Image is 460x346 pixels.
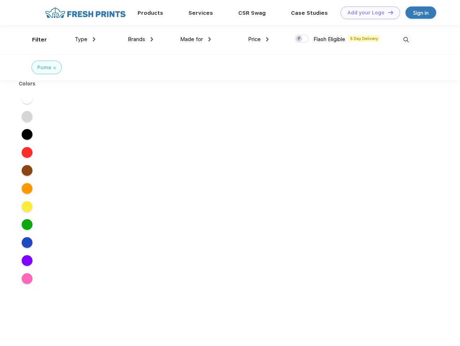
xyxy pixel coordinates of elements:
[266,37,269,41] img: dropdown.png
[43,6,128,19] img: fo%20logo%202.webp
[388,10,393,14] img: DT
[413,9,429,17] div: Sign in
[151,37,153,41] img: dropdown.png
[347,10,385,16] div: Add your Logo
[53,67,56,69] img: filter_cancel.svg
[180,36,203,43] span: Made for
[405,6,436,19] a: Sign in
[348,35,380,42] span: 5 Day Delivery
[32,36,47,44] div: Filter
[248,36,261,43] span: Price
[188,10,213,16] a: Services
[400,34,412,46] img: desktop_search.svg
[37,64,51,71] div: Puma
[138,10,163,16] a: Products
[93,37,95,41] img: dropdown.png
[13,80,41,88] div: Colors
[75,36,87,43] span: Type
[128,36,145,43] span: Brands
[208,37,211,41] img: dropdown.png
[238,10,266,16] a: CSR Swag
[313,36,345,43] span: Flash Eligible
